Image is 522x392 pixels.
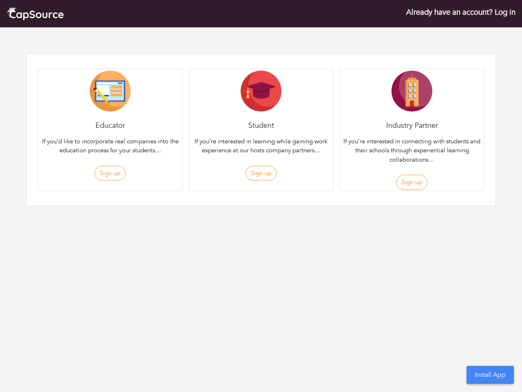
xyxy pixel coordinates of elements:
[95,166,126,181] button: Sign up
[406,7,515,18] a: Already have an account? Log in
[40,137,180,155] p: If you’d like to incorporate real companies into the education process for your students…
[90,71,130,111] img: Educator-Icon-31d5a1e457ca3f5474c6b92ab10a5d5101c9f8fbafba7b88091835f1a8db102f.png
[191,137,331,155] p: If you’re interested in learning while gaining work experience at our hosts company partners…
[246,166,276,181] button: Sign up
[467,366,514,384] button: Install App
[342,137,482,165] p: If you’re interested in connecting with students and their schools through experiential learning ...
[189,121,333,130] h4: Student
[38,121,182,130] h4: Educator
[241,71,281,111] img: Student-Icon-6b6867cbad302adf8029cb3ecf392088beec6a544309a027beb5b4b4576828a8.png
[396,175,427,190] button: Sign up
[7,7,64,21] img: cap_logo.png
[391,71,432,111] img: Company-Icon-7f8a26afd1715722aa5ae9dc11300c11ceeb4d32eda0db0d61c21d11b95ecac6.png
[340,121,484,130] h4: Industry Partner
